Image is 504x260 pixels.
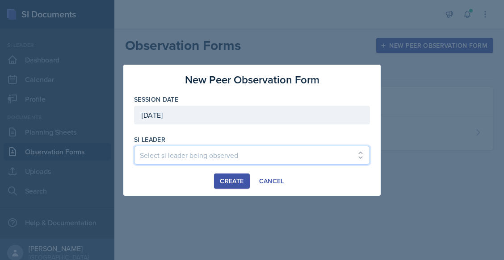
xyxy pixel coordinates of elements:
[259,177,284,185] div: Cancel
[220,177,244,185] div: Create
[253,173,290,189] button: Cancel
[185,72,319,88] h3: New Peer Observation Form
[134,95,178,104] label: Session Date
[134,135,165,144] label: si leader
[214,173,249,189] button: Create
